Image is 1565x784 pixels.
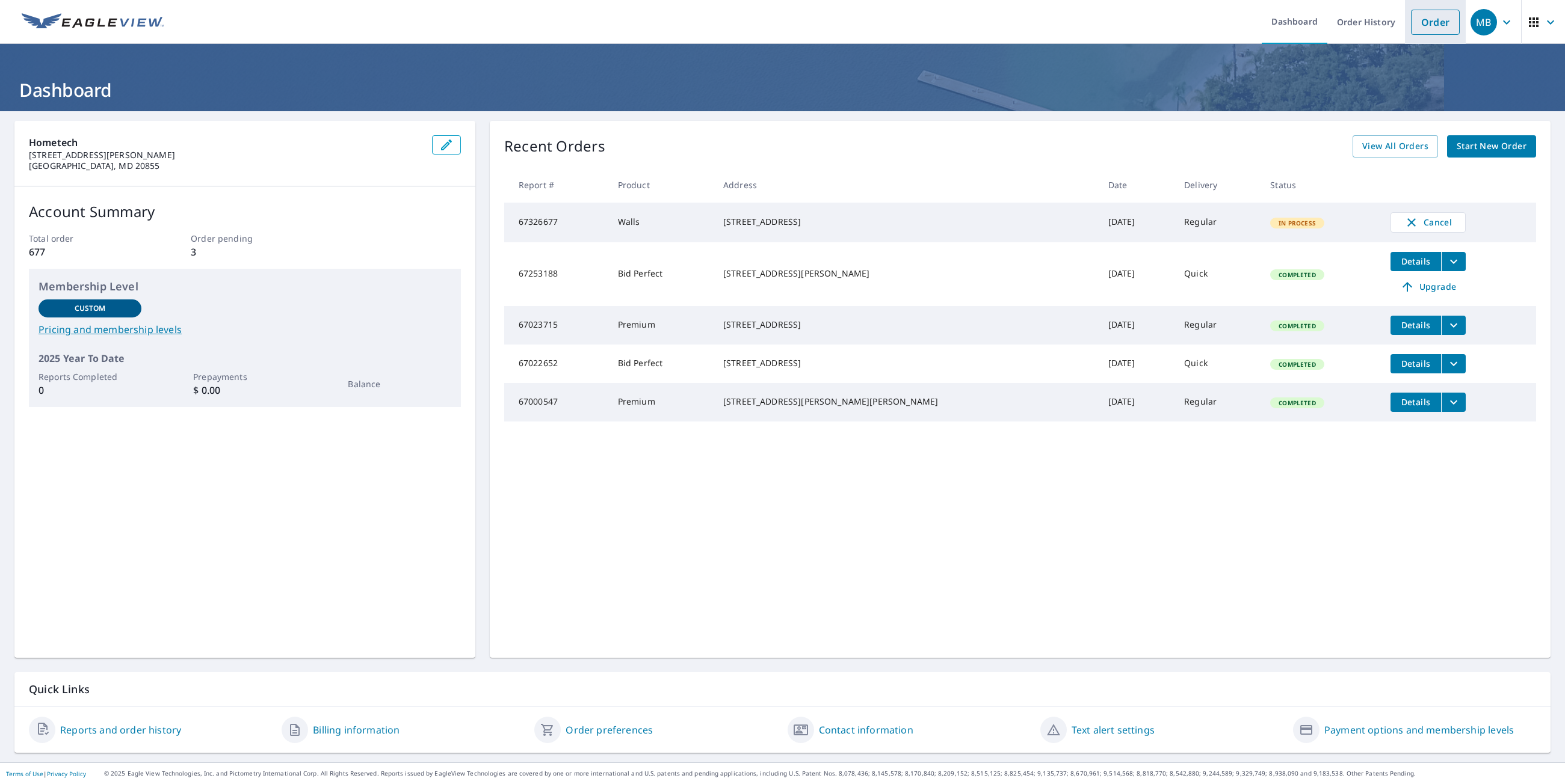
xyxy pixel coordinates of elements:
[29,245,137,259] p: 677
[1175,203,1261,242] td: Regular
[504,167,608,203] th: Report #
[1099,203,1175,242] td: [DATE]
[1398,280,1459,294] span: Upgrade
[75,303,106,314] p: Custom
[1271,219,1323,227] span: In Process
[6,770,86,777] p: |
[1175,242,1261,306] td: Quick
[1099,242,1175,306] td: [DATE]
[29,232,137,245] p: Total order
[1175,306,1261,345] td: Regular
[819,723,913,737] a: Contact information
[193,370,296,383] p: Prepayments
[608,167,714,203] th: Product
[723,268,1089,280] div: [STREET_ADDRESS][PERSON_NAME]
[504,242,608,306] td: 67253188
[1403,215,1453,230] span: Cancel
[1072,723,1155,737] a: Text alert settings
[1391,252,1441,271] button: detailsBtn-67253188
[1362,139,1428,154] span: View All Orders
[1391,212,1466,233] button: Cancel
[1353,135,1438,158] a: View All Orders
[191,232,298,245] p: Order pending
[60,723,181,737] a: Reports and order history
[1271,360,1323,369] span: Completed
[1175,345,1261,383] td: Quick
[723,216,1089,228] div: [STREET_ADDRESS]
[714,167,1099,203] th: Address
[1398,319,1434,331] span: Details
[608,383,714,421] td: Premium
[29,135,422,150] p: Hometech
[39,351,451,366] p: 2025 Year To Date
[1441,316,1466,335] button: filesDropdownBtn-67023715
[723,319,1089,331] div: [STREET_ADDRESS]
[29,150,422,161] p: [STREET_ADDRESS][PERSON_NAME]
[504,135,605,158] p: Recent Orders
[1271,271,1323,279] span: Completed
[608,306,714,345] td: Premium
[608,345,714,383] td: Bid Perfect
[39,278,451,295] p: Membership Level
[1398,396,1434,408] span: Details
[29,161,422,171] p: [GEOGRAPHIC_DATA], MD 20855
[723,396,1089,408] div: [STREET_ADDRESS][PERSON_NAME][PERSON_NAME]
[504,203,608,242] td: 67326677
[504,383,608,421] td: 67000547
[1261,167,1381,203] th: Status
[1411,10,1460,35] a: Order
[504,345,608,383] td: 67022652
[39,370,141,383] p: Reports Completed
[1398,358,1434,369] span: Details
[1391,277,1466,296] a: Upgrade
[1324,723,1514,737] a: Payment options and membership levels
[566,723,653,737] a: Order preferences
[104,769,1559,778] p: © 2025 Eagle View Technologies, Inc. and Pictometry International Corp. All Rights Reserved. Repo...
[14,78,1551,102] h1: Dashboard
[29,682,1536,697] p: Quick Links
[1099,167,1175,203] th: Date
[504,306,608,345] td: 67023715
[348,378,451,390] p: Balance
[1471,9,1497,35] div: MB
[1271,322,1323,330] span: Completed
[608,203,714,242] td: Walls
[47,770,86,778] a: Privacy Policy
[1391,354,1441,373] button: detailsBtn-67022652
[22,13,164,31] img: EV Logo
[29,201,461,222] p: Account Summary
[39,383,141,397] p: 0
[6,770,43,778] a: Terms of Use
[1175,167,1261,203] th: Delivery
[608,242,714,306] td: Bid Perfect
[39,322,451,337] a: Pricing and membership levels
[1175,383,1261,421] td: Regular
[313,723,400,737] a: Billing information
[1447,135,1536,158] a: Start New Order
[1391,316,1441,335] button: detailsBtn-67023715
[1271,399,1323,407] span: Completed
[1099,345,1175,383] td: [DATE]
[1099,306,1175,345] td: [DATE]
[1391,393,1441,412] button: detailsBtn-67000547
[193,383,296,397] p: $ 0.00
[191,245,298,259] p: 3
[1099,383,1175,421] td: [DATE]
[1441,393,1466,412] button: filesDropdownBtn-67000547
[1441,354,1466,373] button: filesDropdownBtn-67022652
[1457,139,1526,154] span: Start New Order
[1441,252,1466,271] button: filesDropdownBtn-67253188
[723,357,1089,369] div: [STREET_ADDRESS]
[1398,256,1434,267] span: Details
